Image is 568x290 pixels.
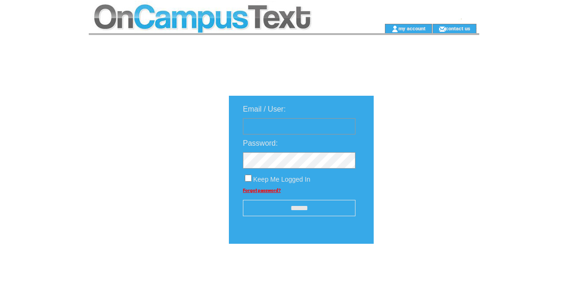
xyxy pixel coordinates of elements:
[243,139,278,147] span: Password:
[253,176,310,183] span: Keep Me Logged In
[439,25,446,33] img: contact_us_icon.gif;jsessionid=6E88D4AA9F76F7ED41DE2400D97D1715
[446,25,470,31] a: contact us
[398,25,426,31] a: my account
[401,267,447,279] img: transparent.png;jsessionid=6E88D4AA9F76F7ED41DE2400D97D1715
[243,105,286,113] span: Email / User:
[391,25,398,33] img: account_icon.gif;jsessionid=6E88D4AA9F76F7ED41DE2400D97D1715
[243,188,281,193] a: Forgot password?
